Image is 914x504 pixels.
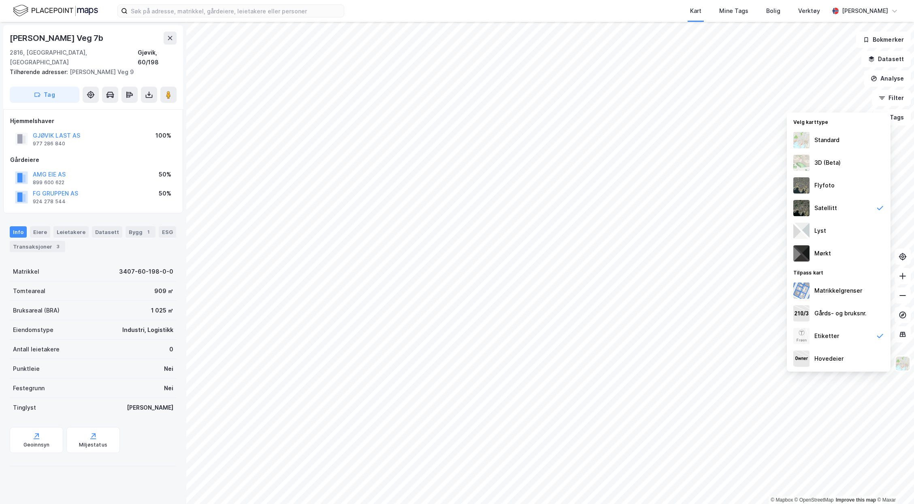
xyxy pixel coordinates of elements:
[53,226,89,238] div: Leietakere
[842,6,888,16] div: [PERSON_NAME]
[13,325,53,335] div: Eiendomstype
[127,403,173,413] div: [PERSON_NAME]
[814,135,839,145] div: Standard
[872,90,911,106] button: Filter
[793,132,810,148] img: Z
[10,241,65,252] div: Transaksjoner
[54,242,62,251] div: 3
[79,442,107,448] div: Miljøstatus
[856,32,911,48] button: Bokmerker
[873,109,911,125] button: Tags
[798,6,820,16] div: Verktøy
[793,283,810,299] img: cadastreBorders.cfe08de4b5ddd52a10de.jpeg
[13,267,39,276] div: Matrikkel
[793,351,810,367] img: majorOwner.b5e170eddb5c04bfeeff.jpeg
[10,48,138,67] div: 2816, [GEOGRAPHIC_DATA], [GEOGRAPHIC_DATA]
[154,286,173,296] div: 909 ㎡
[151,306,173,315] div: 1 025 ㎡
[793,155,810,171] img: Z
[23,442,50,448] div: Geoinnsyn
[793,328,810,344] img: Z
[164,383,173,393] div: Nei
[814,249,831,258] div: Mørkt
[138,48,177,67] div: Gjøvik, 60/198
[814,226,826,236] div: Lyst
[13,364,40,374] div: Punktleie
[771,497,793,503] a: Mapbox
[33,198,66,205] div: 924 278 544
[793,245,810,262] img: nCdM7BzjoCAAAAAElFTkSuQmCC
[766,6,780,16] div: Bolig
[814,158,841,168] div: 3D (Beta)
[92,226,122,238] div: Datasett
[795,497,834,503] a: OpenStreetMap
[10,226,27,238] div: Info
[793,177,810,194] img: Z
[874,465,914,504] iframe: Chat Widget
[10,155,176,165] div: Gårdeiere
[895,356,910,371] img: Z
[159,170,171,179] div: 50%
[10,116,176,126] div: Hjemmelshaver
[13,403,36,413] div: Tinglyst
[793,200,810,216] img: 9k=
[787,114,891,129] div: Velg karttype
[793,223,810,239] img: luj3wr1y2y3+OchiMxRmMxRlscgabnMEmZ7DJGWxyBpucwSZnsMkZbHIGm5zBJmewyRlscgabnMEmZ7DJGWxyBpucwSZnsMkZ...
[814,181,835,190] div: Flyfoto
[126,226,156,238] div: Bygg
[33,140,65,147] div: 977 286 840
[787,265,891,279] div: Tilpass kart
[128,5,344,17] input: Søk på adresse, matrikkel, gårdeiere, leietakere eller personer
[719,6,748,16] div: Mine Tags
[690,6,701,16] div: Kart
[10,68,70,75] span: Tilhørende adresser:
[861,51,911,67] button: Datasett
[793,305,810,321] img: cadastreKeys.547ab17ec502f5a4ef2b.jpeg
[10,67,170,77] div: [PERSON_NAME] Veg 9
[144,228,152,236] div: 1
[864,70,911,87] button: Analyse
[814,203,837,213] div: Satellitt
[119,267,173,276] div: 3407-60-198-0-0
[13,306,60,315] div: Bruksareal (BRA)
[30,226,50,238] div: Eiere
[159,189,171,198] div: 50%
[33,179,64,186] div: 899 600 622
[159,226,176,238] div: ESG
[169,345,173,354] div: 0
[814,308,867,318] div: Gårds- og bruksnr.
[13,286,45,296] div: Tomteareal
[814,331,839,341] div: Etiketter
[122,325,173,335] div: Industri, Logistikk
[164,364,173,374] div: Nei
[814,354,844,364] div: Hovedeier
[156,131,171,140] div: 100%
[10,87,79,103] button: Tag
[13,4,98,18] img: logo.f888ab2527a4732fd821a326f86c7f29.svg
[10,32,105,45] div: [PERSON_NAME] Veg 7b
[13,383,45,393] div: Festegrunn
[836,497,876,503] a: Improve this map
[814,286,862,296] div: Matrikkelgrenser
[13,345,60,354] div: Antall leietakere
